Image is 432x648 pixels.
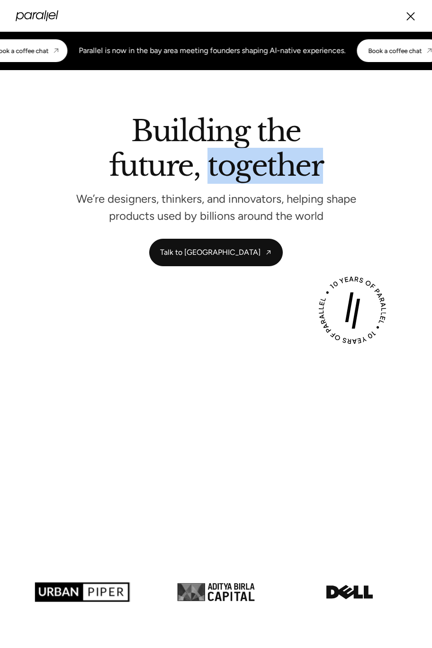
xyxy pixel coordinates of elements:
[74,195,358,220] p: We’re designers, thinkers, and innovators, helping shape products used by billions around the world
[368,47,422,54] div: Book a coffee chat
[79,45,345,56] div: Parallel is now in the bay area meeting founders shaping AI-native experiences.
[52,47,60,54] img: CTA arrow image
[109,117,324,184] h2: Building the future, together
[405,8,416,24] div: menu
[16,10,58,21] a: home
